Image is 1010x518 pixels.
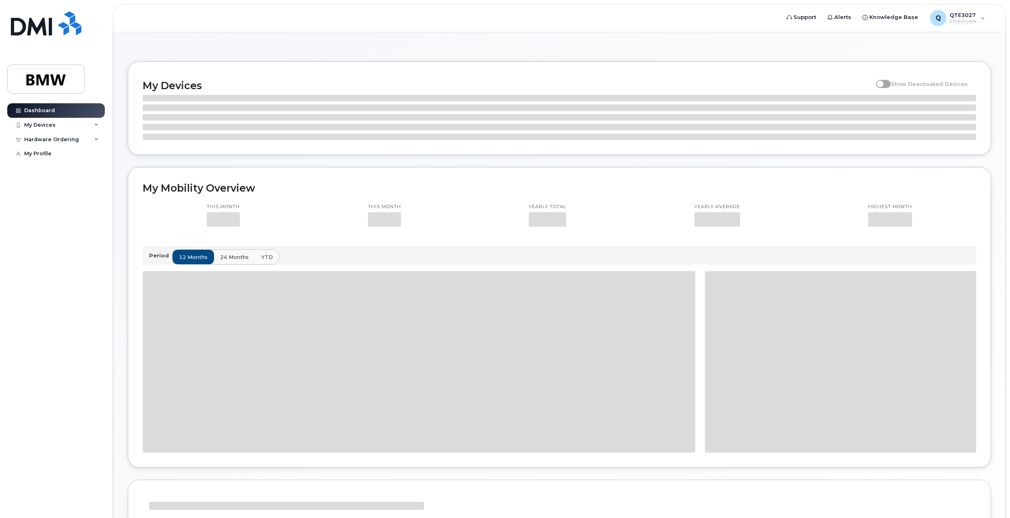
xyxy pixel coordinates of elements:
input: Show Deactivated Devices [876,76,883,83]
h2: My Devices [143,79,872,92]
p: Yearly average [694,204,740,210]
h2: My Mobility Overview [143,182,976,194]
p: This month [207,204,240,210]
span: 24 months [220,253,249,261]
p: Period [149,252,172,259]
p: Yearly total [529,204,566,210]
span: YTD [261,253,273,261]
p: Highest month [868,204,912,210]
span: Show Deactivated Devices [891,81,968,87]
p: This month [368,204,401,210]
